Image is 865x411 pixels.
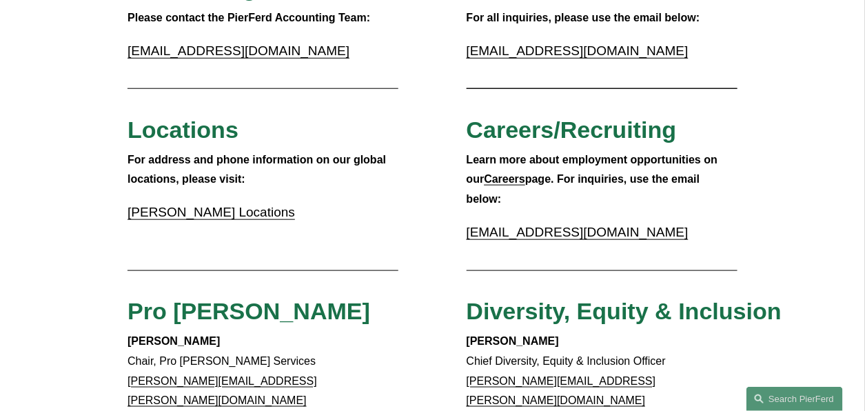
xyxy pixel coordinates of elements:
[128,43,349,58] a: [EMAIL_ADDRESS][DOMAIN_NAME]
[128,298,370,324] span: Pro [PERSON_NAME]
[467,225,689,239] a: [EMAIL_ADDRESS][DOMAIN_NAME]
[128,12,370,23] strong: Please contact the PierFerd Accounting Team:
[128,335,220,347] strong: [PERSON_NAME]
[128,375,317,407] a: [PERSON_NAME][EMAIL_ADDRESS][PERSON_NAME][DOMAIN_NAME]
[128,154,389,186] strong: For address and phone information on our global locations, please visit:
[467,173,703,205] strong: page. For inquiries, use the email below:
[467,375,656,407] a: [PERSON_NAME][EMAIL_ADDRESS][PERSON_NAME][DOMAIN_NAME]
[467,43,689,58] a: [EMAIL_ADDRESS][DOMAIN_NAME]
[128,117,238,143] span: Locations
[467,335,559,347] strong: [PERSON_NAME]
[467,154,721,186] strong: Learn more about employment opportunities on our
[484,173,525,185] a: Careers
[467,117,677,143] span: Careers/Recruiting
[467,298,782,324] span: Diversity, Equity & Inclusion
[128,205,295,219] a: [PERSON_NAME] Locations
[746,387,843,411] a: Search this site
[467,12,700,23] strong: For all inquiries, please use the email below:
